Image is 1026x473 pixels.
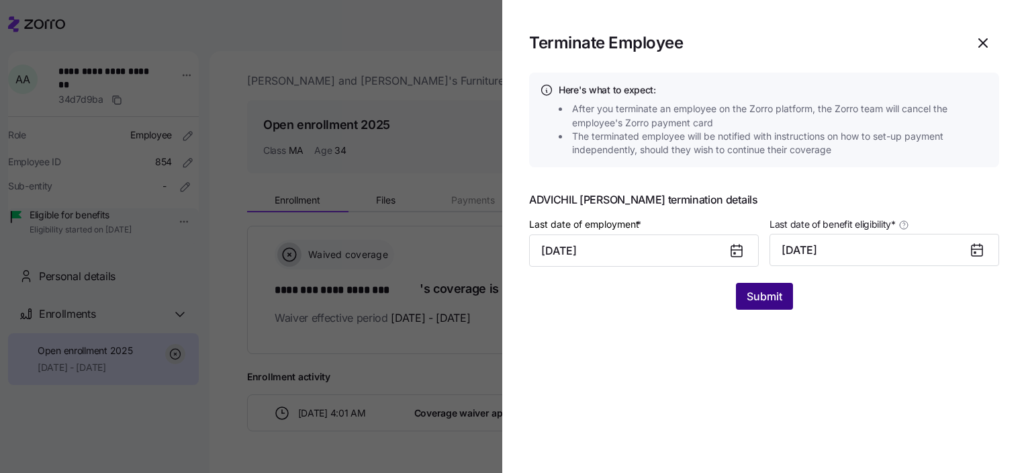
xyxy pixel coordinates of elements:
span: Last date of benefit eligibility * [769,218,896,231]
button: Submit [736,283,793,310]
span: Submit [747,288,782,304]
span: After you terminate an employee on the Zorro platform, the Zorro team will cancel the employee's ... [572,102,992,130]
span: The terminated employee will be notified with instructions on how to set-up payment independently... [572,130,992,157]
button: [DATE] [769,234,999,266]
span: ADVICHIL [PERSON_NAME] termination details [529,194,999,205]
h1: Terminate Employee [529,32,683,53]
input: MM/DD/YYYY [529,234,759,267]
h4: Here's what to expect: [559,83,988,97]
label: Last date of employment [529,217,644,232]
